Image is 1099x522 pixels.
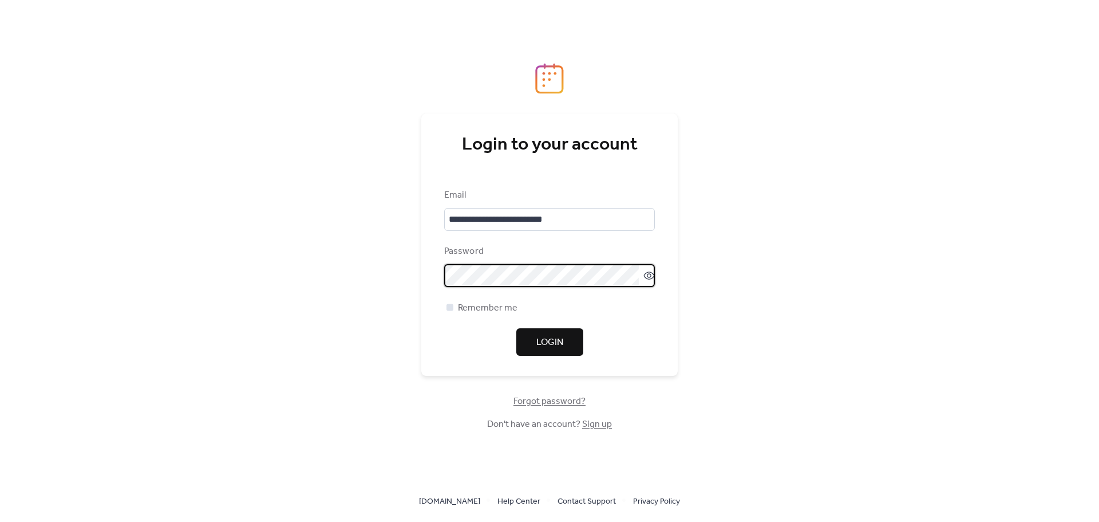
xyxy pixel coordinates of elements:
a: [DOMAIN_NAME] [419,494,480,508]
div: Login to your account [444,134,655,156]
img: logo [535,63,564,94]
span: Help Center [497,495,540,509]
a: Sign up [582,415,612,433]
span: Don't have an account? [487,418,612,431]
button: Login [516,328,583,356]
span: Forgot password? [513,395,586,409]
span: [DOMAIN_NAME] [419,495,480,509]
span: Login [536,336,563,350]
a: Contact Support [558,494,616,508]
div: Email [444,189,653,202]
a: Privacy Policy [633,494,680,508]
a: Forgot password? [513,398,586,405]
span: Remember me [458,301,517,315]
span: Contact Support [558,495,616,509]
a: Help Center [497,494,540,508]
div: Password [444,245,653,258]
span: Privacy Policy [633,495,680,509]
